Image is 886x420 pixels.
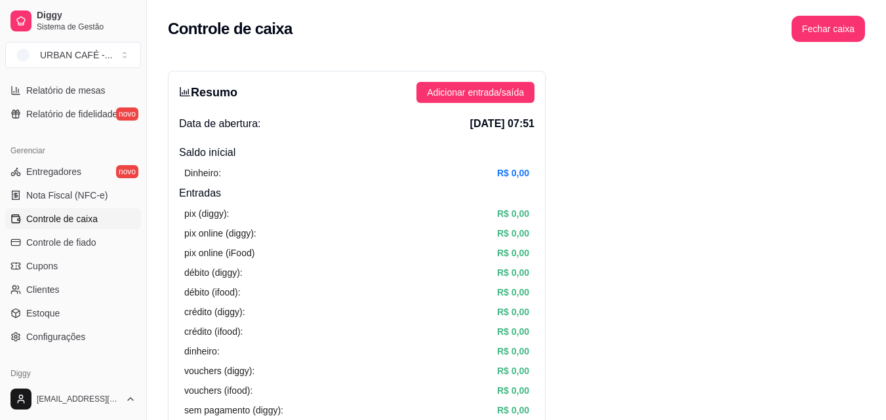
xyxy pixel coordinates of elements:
[184,383,252,398] article: vouchers (ifood):
[497,285,529,299] article: R$ 0,00
[179,116,261,132] span: Data de abertura:
[184,364,254,378] article: vouchers (diggy):
[5,208,141,229] a: Controle de caixa
[5,326,141,347] a: Configurações
[37,10,136,22] span: Diggy
[179,185,534,201] h4: Entradas
[26,107,117,121] span: Relatório de fidelidade
[26,330,85,343] span: Configurações
[26,165,81,178] span: Entregadores
[26,212,98,225] span: Controle de caixa
[497,166,529,180] article: R$ 0,00
[26,189,108,202] span: Nota Fiscal (NFC-e)
[184,305,245,319] article: crédito (diggy):
[497,403,529,417] article: R$ 0,00
[184,285,241,299] article: débito (ifood):
[497,364,529,378] article: R$ 0,00
[26,84,106,97] span: Relatório de mesas
[179,83,237,102] h3: Resumo
[792,16,865,42] button: Fechar caixa
[5,279,141,300] a: Clientes
[184,324,243,339] article: crédito (ifood):
[179,86,191,98] span: bar-chart
[427,85,524,100] span: Adicionar entrada/saída
[184,246,254,260] article: pix online (iFood)
[497,246,529,260] article: R$ 0,00
[184,344,220,358] article: dinheiro:
[37,22,136,32] span: Sistema de Gestão
[416,82,534,103] button: Adicionar entrada/saída
[5,303,141,324] a: Estoque
[5,363,141,384] div: Diggy
[5,5,141,37] a: DiggySistema de Gestão
[470,116,534,132] span: [DATE] 07:51
[497,206,529,221] article: R$ 0,00
[184,226,256,240] article: pix online (diggy):
[5,232,141,253] a: Controle de fiado
[5,104,141,124] a: Relatório de fidelidadenovo
[26,283,60,296] span: Clientes
[184,265,243,280] article: débito (diggy):
[5,185,141,206] a: Nota Fiscal (NFC-e)
[26,307,60,320] span: Estoque
[5,256,141,277] a: Cupons
[497,226,529,240] article: R$ 0,00
[168,18,292,39] h2: Controle de caixa
[497,324,529,339] article: R$ 0,00
[26,259,58,273] span: Cupons
[5,80,141,101] a: Relatório de mesas
[5,383,141,415] button: [EMAIL_ADDRESS][DOMAIN_NAME]
[497,265,529,280] article: R$ 0,00
[40,48,112,62] div: URBAN CAFÉ - ...
[497,344,529,358] article: R$ 0,00
[184,166,221,180] article: Dinheiro:
[26,236,96,249] span: Controle de fiado
[5,161,141,182] a: Entregadoresnovo
[184,403,283,417] article: sem pagamento (diggy):
[497,383,529,398] article: R$ 0,00
[5,140,141,161] div: Gerenciar
[497,305,529,319] article: R$ 0,00
[5,42,141,68] button: Select a team
[179,145,534,161] h4: Saldo inícial
[184,206,229,221] article: pix (diggy):
[37,394,120,404] span: [EMAIL_ADDRESS][DOMAIN_NAME]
